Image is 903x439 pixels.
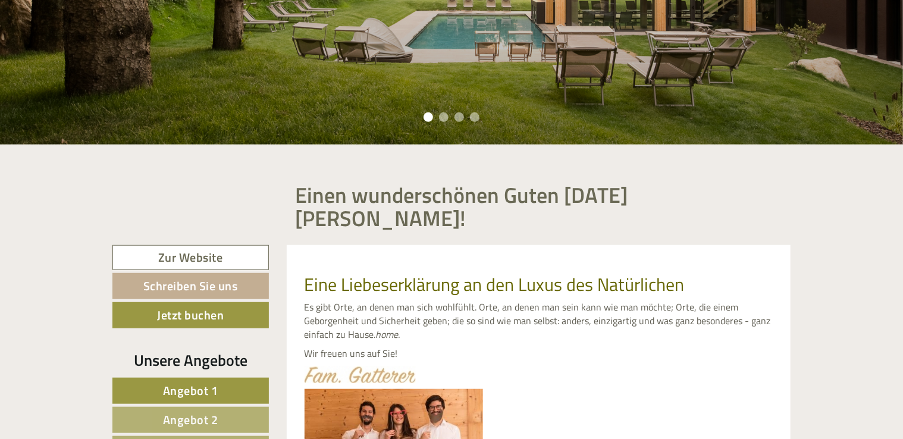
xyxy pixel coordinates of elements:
div: Unsere Angebote [112,349,269,371]
span: Angebot 1 [163,381,218,400]
span: Eine Liebeserklärung an den Luxus des Natürlichen [305,271,685,298]
em: home. [376,327,400,341]
p: Es gibt Orte, an denen man sich wohlfühlt. Orte, an denen man sein kann wie man möchte; Orte, die... [305,300,773,341]
a: Schreiben Sie uns [112,273,269,299]
a: Zur Website [112,245,269,271]
img: image [305,366,416,383]
p: Wir freuen uns auf Sie! [305,347,773,360]
span: Angebot 2 [163,410,218,429]
a: Jetzt buchen [112,302,269,328]
h1: Einen wunderschönen Guten [DATE] [PERSON_NAME]! [296,183,782,230]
